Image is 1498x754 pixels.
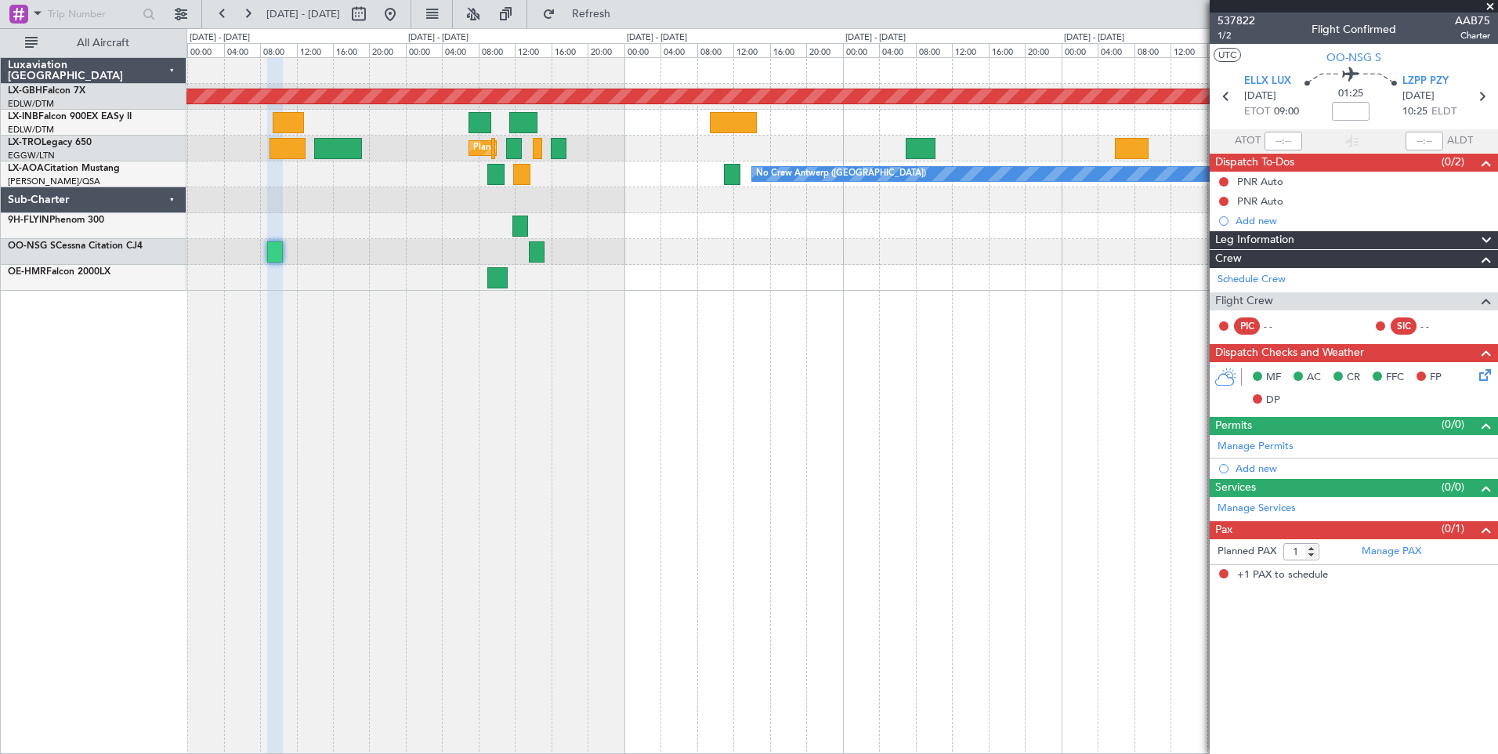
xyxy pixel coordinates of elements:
span: MF [1266,370,1281,386]
span: Flight Crew [1215,292,1273,310]
span: (0/0) [1442,479,1464,495]
div: 12:00 [952,43,988,57]
a: LX-TROLegacy 650 [8,138,92,147]
div: 00:00 [406,43,442,57]
div: 12:00 [733,43,769,57]
span: 01:25 [1338,86,1363,102]
a: OE-HMRFalcon 2000LX [8,267,110,277]
button: Refresh [535,2,629,27]
span: Refresh [559,9,624,20]
a: EDLW/DTM [8,124,54,136]
span: DP [1266,393,1280,408]
span: FFC [1386,370,1404,386]
div: 08:00 [1134,43,1171,57]
div: 08:00 [260,43,296,57]
span: (0/1) [1442,520,1464,537]
span: LX-TRO [8,138,42,147]
span: Dispatch Checks and Weather [1215,344,1364,362]
label: Planned PAX [1218,544,1276,560]
span: ELLX LUX [1244,74,1291,89]
div: 20:00 [588,43,624,57]
span: OE-HMR [8,267,46,277]
span: ATOT [1235,133,1261,149]
div: 04:00 [224,43,260,57]
a: LX-AOACitation Mustang [8,164,120,173]
div: 04:00 [879,43,915,57]
span: Charter [1455,29,1490,42]
span: Dispatch To-Dos [1215,154,1294,172]
span: LZPP PZY [1402,74,1449,89]
span: OO-NSG S [8,241,56,251]
span: AAB75 [1455,13,1490,29]
span: 09:00 [1274,104,1299,120]
span: FP [1430,370,1442,386]
div: 12:00 [515,43,551,57]
span: Pax [1215,521,1232,539]
span: OO-NSG S [1326,49,1381,66]
div: 00:00 [1062,43,1098,57]
div: 16:00 [770,43,806,57]
span: ALDT [1447,133,1473,149]
div: 08:00 [479,43,515,57]
a: EDLW/DTM [8,98,54,110]
span: Permits [1215,417,1252,435]
div: [DATE] - [DATE] [408,31,469,45]
a: EGGW/LTN [8,150,55,161]
div: No Crew Antwerp ([GEOGRAPHIC_DATA]) [756,162,926,186]
span: AC [1307,370,1321,386]
div: 00:00 [843,43,879,57]
input: --:-- [1265,132,1302,150]
div: 20:00 [369,43,405,57]
span: All Aircraft [41,38,165,49]
div: 16:00 [989,43,1025,57]
div: 04:00 [442,43,478,57]
span: CR [1347,370,1360,386]
div: SIC [1391,317,1417,335]
div: 00:00 [187,43,223,57]
a: Manage PAX [1362,544,1421,560]
div: 00:00 [624,43,660,57]
span: 537822 [1218,13,1255,29]
span: ELDT [1431,104,1456,120]
div: PNR Auto [1237,194,1283,208]
div: [DATE] - [DATE] [845,31,906,45]
span: [DATE] [1244,89,1276,104]
div: 08:00 [697,43,733,57]
div: Flight Confirmed [1312,21,1396,38]
a: Schedule Crew [1218,272,1286,288]
span: 1/2 [1218,29,1255,42]
span: Leg Information [1215,231,1294,249]
div: 04:00 [660,43,697,57]
div: 12:00 [297,43,333,57]
a: OO-NSG SCessna Citation CJ4 [8,241,143,251]
span: [DATE] [1402,89,1435,104]
div: 08:00 [916,43,952,57]
div: [DATE] - [DATE] [1064,31,1124,45]
div: 12:00 [1171,43,1207,57]
span: Services [1215,479,1256,497]
span: LX-INB [8,112,38,121]
div: PIC [1234,317,1260,335]
a: LX-GBHFalcon 7X [8,86,85,96]
div: - - [1264,319,1299,333]
div: Planned Maint [GEOGRAPHIC_DATA] ([GEOGRAPHIC_DATA]) [473,136,720,160]
a: LX-INBFalcon 900EX EASy II [8,112,132,121]
a: Manage Services [1218,501,1296,517]
span: 10:25 [1402,104,1427,120]
div: 20:00 [806,43,842,57]
input: Trip Number [48,2,138,26]
div: 16:00 [1207,43,1243,57]
span: 9H-FLYIN [8,216,49,225]
div: PNR Auto [1237,175,1283,188]
div: [DATE] - [DATE] [627,31,687,45]
div: Add new [1236,462,1490,475]
span: LX-AOA [8,164,44,173]
div: [DATE] - [DATE] [190,31,250,45]
span: (0/0) [1442,416,1464,433]
span: [DATE] - [DATE] [266,7,340,21]
button: UTC [1214,48,1241,62]
span: (0/2) [1442,154,1464,170]
div: Add new [1236,214,1490,227]
span: Crew [1215,250,1242,268]
a: 9H-FLYINPhenom 300 [8,216,104,225]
